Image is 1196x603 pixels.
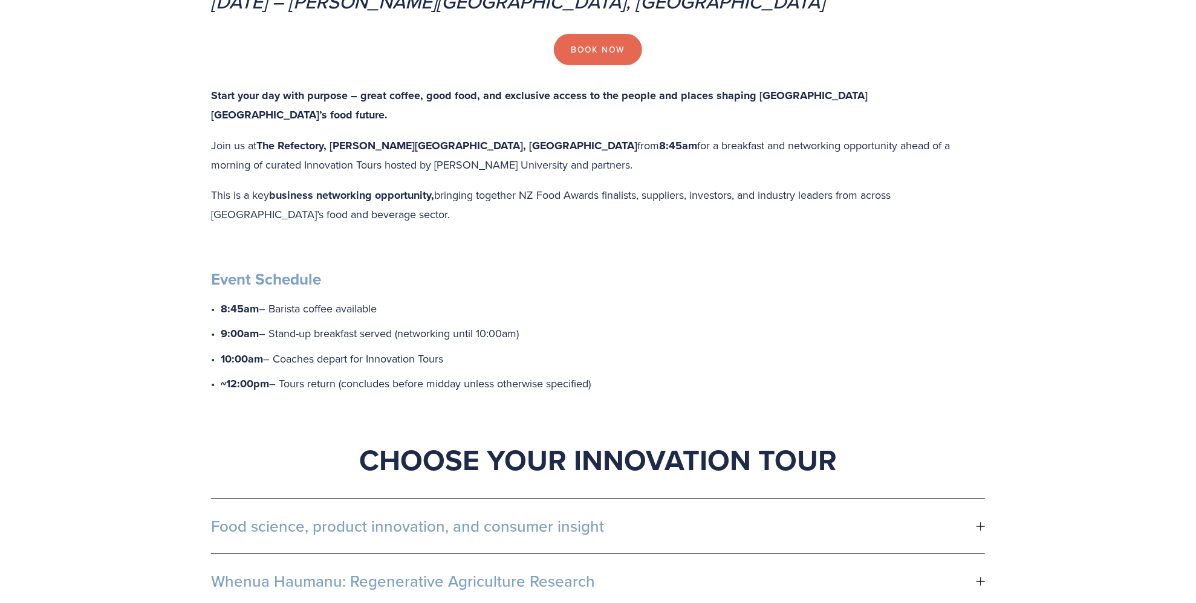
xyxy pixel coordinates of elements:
[211,268,321,291] strong: Event Schedule
[211,185,985,224] p: This is a key bringing together NZ Food Awards finalists, suppliers, investors, and industry lead...
[269,187,434,203] strong: business networking opportunity,
[211,499,985,553] button: Food science, product innovation, and consumer insight
[211,88,871,123] strong: Start your day with purpose – great coffee, good food, and exclusive access to the people and pla...
[221,326,259,341] strong: 9:00am
[221,351,263,367] strong: 10:00am
[211,442,985,478] h1: Choose Your Innovation Tour
[211,136,985,175] p: Join us at from for a breakfast and networking opportunity ahead of a morning of curated Innovati...
[211,517,977,535] span: Food science, product innovation, and consumer insight
[221,324,985,344] p: – Stand-up breakfast served (networking until 10:00am)
[256,138,637,153] strong: The Refectory, [PERSON_NAME][GEOGRAPHIC_DATA], [GEOGRAPHIC_DATA]
[221,376,269,392] strong: ~12:00pm
[554,34,642,65] a: Book Now
[211,572,977,590] span: Whenua Haumanu: Regenerative Agriculture Research
[221,349,985,369] p: – Coaches depart for Innovation Tours
[221,374,985,394] p: – Tours return (concludes before midday unless otherwise specified)
[221,301,259,317] strong: 8:45am
[659,138,697,153] strong: 8:45am
[221,299,985,319] p: – Barista coffee available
